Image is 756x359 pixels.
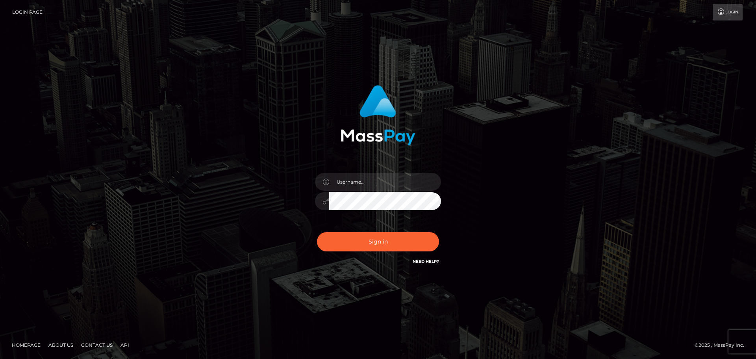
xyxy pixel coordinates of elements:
a: Login Page [12,4,43,20]
a: Contact Us [78,339,116,351]
a: Login [713,4,743,20]
div: © 2025 , MassPay Inc. [695,341,750,350]
img: MassPay Login [341,85,415,145]
input: Username... [329,173,441,191]
a: API [117,339,132,351]
a: Need Help? [413,259,439,264]
button: Sign in [317,232,439,251]
a: Homepage [9,339,44,351]
a: About Us [45,339,76,351]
